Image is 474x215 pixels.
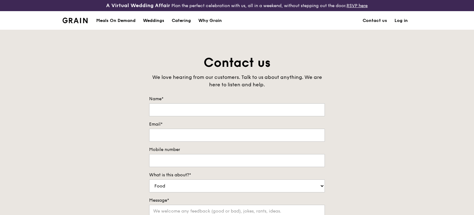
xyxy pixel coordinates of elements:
a: Log in [391,11,412,30]
a: Catering [168,11,195,30]
a: RSVP here [347,3,368,8]
a: GrainGrain [62,11,88,29]
div: Catering [172,11,191,30]
a: Contact us [359,11,391,30]
div: Weddings [143,11,164,30]
h1: Contact us [149,54,325,71]
label: Name* [149,96,325,102]
label: What is this about?* [149,172,325,178]
div: Meals On Demand [96,11,136,30]
h3: A Virtual Wedding Affair [106,2,170,9]
a: Why Grain [195,11,226,30]
label: Message* [149,197,325,204]
div: Plan the perfect celebration with us, all in a weekend, without stepping out the door. [79,2,395,9]
a: Weddings [139,11,168,30]
div: We love hearing from our customers. Talk to us about anything. We are here to listen and help. [149,74,325,88]
img: Grain [62,18,88,23]
label: Mobile number [149,147,325,153]
div: Why Grain [198,11,222,30]
label: Email* [149,121,325,127]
